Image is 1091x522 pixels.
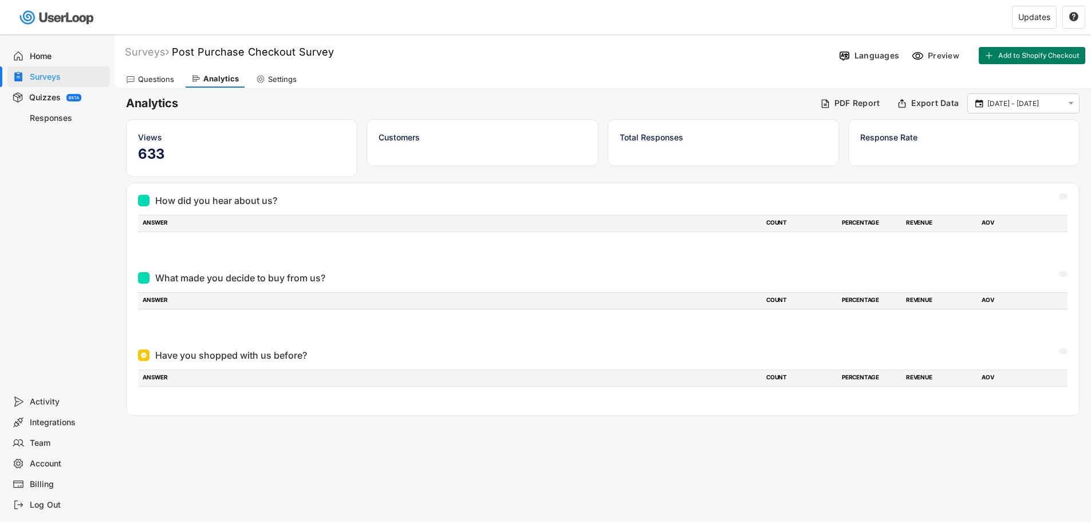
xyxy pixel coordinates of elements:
div: Settings [268,74,297,84]
h6: Analytics [126,96,812,111]
div: PERCENTAGE [842,218,899,229]
div: REVENUE [906,218,975,229]
div: ANSWER [143,373,759,383]
div: Account [30,458,105,469]
div: Updates [1018,13,1050,21]
div: How did you hear about us? [155,194,277,207]
div: Billing [30,479,105,490]
div: COUNT [766,373,835,383]
div: REVENUE [906,296,975,306]
div: Home [30,51,105,62]
div: Have you shopped with us before? [155,348,307,362]
div: Preview [928,50,962,61]
div: Export Data [911,98,959,108]
div: Total Responses [620,131,827,143]
div: Surveys [125,45,169,58]
div: Customers [379,131,586,143]
div: What made you decide to buy from us? [155,271,325,285]
div: ANSWER [143,218,759,229]
img: Multi Select [140,274,147,281]
button: Add to Shopify Checkout [979,47,1085,64]
div: PERCENTAGE [842,373,899,383]
div: REVENUE [906,373,975,383]
button:  [974,99,984,109]
button:  [1066,99,1076,108]
img: Single Select [140,352,147,359]
div: Team [30,438,105,449]
div: COUNT [766,218,835,229]
img: userloop-logo-01.svg [17,6,98,29]
div: COUNT [766,296,835,306]
div: Views [138,131,345,143]
div: Log Out [30,500,105,511]
input: Select Date Range [987,98,1063,109]
text:  [975,98,983,108]
div: ANSWER [143,296,759,306]
div: Responses [30,113,105,124]
div: Languages [854,50,899,61]
div: Integrations [30,417,105,428]
div: Quizzes [29,92,61,103]
img: Multi Select [140,197,147,204]
div: Questions [138,74,174,84]
div: BETA [69,96,79,100]
div: Surveys [30,72,105,83]
h5: 633 [138,146,345,163]
div: Response Rate [860,131,1068,143]
div: AOV [982,218,1050,229]
div: AOV [982,296,1050,306]
text:  [1069,99,1074,108]
div: Activity [30,397,105,407]
div: Analytics [203,74,239,84]
font: Post Purchase Checkout Survey [172,46,334,58]
div: PERCENTAGE [842,296,899,306]
div: PDF Report [834,98,880,108]
text:  [1069,11,1078,22]
img: Language%20Icon.svg [838,50,850,62]
div: AOV [982,373,1050,383]
span: Add to Shopify Checkout [998,52,1080,59]
button:  [1069,12,1079,22]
